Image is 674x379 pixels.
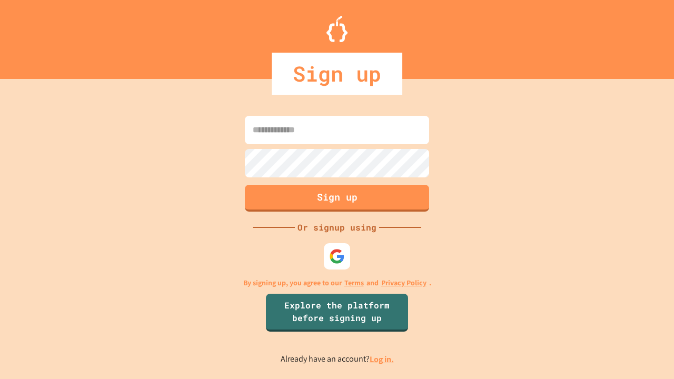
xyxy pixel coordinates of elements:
[381,277,427,288] a: Privacy Policy
[245,185,429,212] button: Sign up
[266,294,408,332] a: Explore the platform before signing up
[243,277,431,288] p: By signing up, you agree to our and .
[326,16,348,42] img: Logo.svg
[344,277,364,288] a: Terms
[370,354,394,365] a: Log in.
[281,353,394,366] p: Already have an account?
[329,248,345,264] img: google-icon.svg
[630,337,663,368] iframe: chat widget
[587,291,663,336] iframe: chat widget
[295,221,379,234] div: Or signup using
[272,53,402,95] div: Sign up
